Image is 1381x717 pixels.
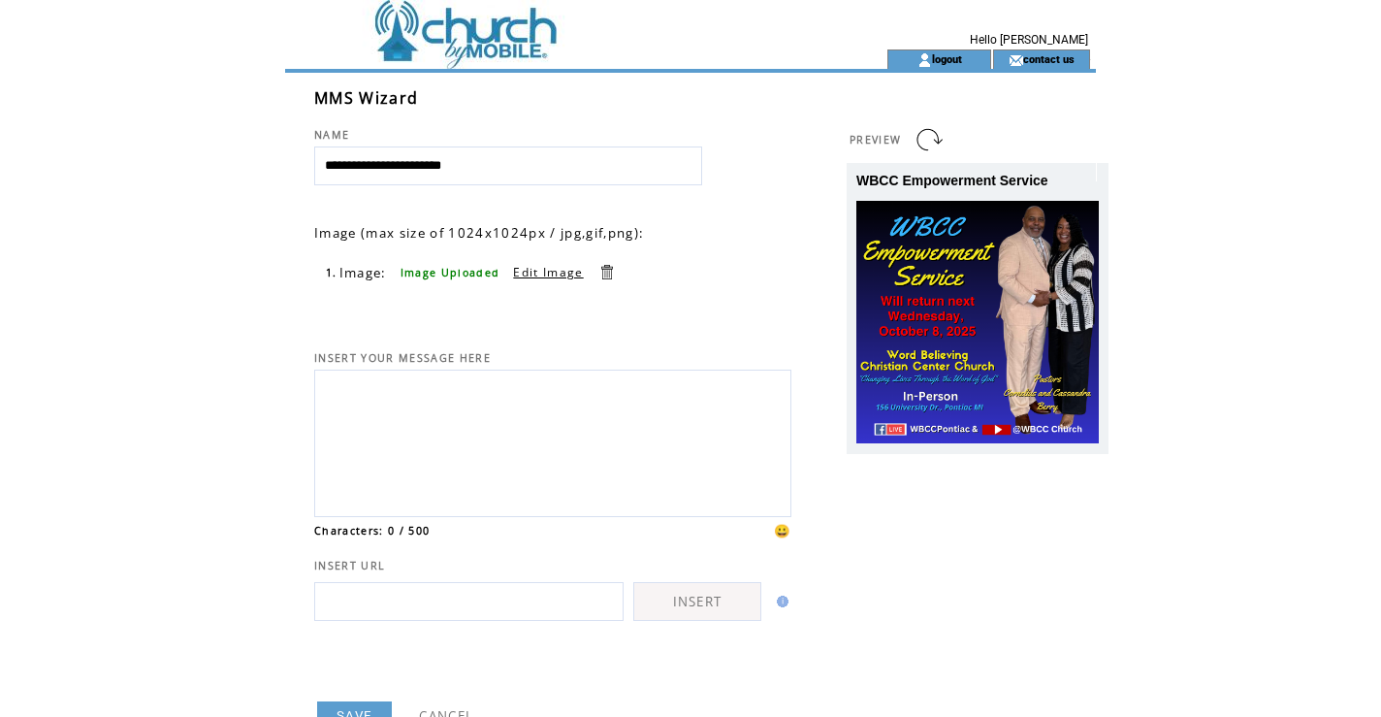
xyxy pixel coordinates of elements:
img: account_icon.gif [917,52,932,68]
img: help.gif [771,596,788,607]
a: logout [932,52,962,65]
a: Delete this item [597,263,616,281]
span: INSERT URL [314,559,385,572]
span: INSERT YOUR MESSAGE HERE [314,351,491,365]
span: Characters: 0 / 500 [314,524,430,538]
span: Image Uploaded [401,266,500,279]
span: PREVIEW [850,133,901,147]
span: NAME [314,128,349,142]
span: Hello [PERSON_NAME] [970,33,1088,47]
img: contact_us_icon.gif [1009,52,1023,68]
a: INSERT [633,582,761,621]
span: MMS Wizard [314,87,418,109]
span: 1. [326,266,337,279]
a: Edit Image [513,264,583,280]
a: contact us [1023,52,1075,65]
span: Image: [339,264,387,281]
span: WBCC Empowerment Service [856,173,1048,188]
span: Image (max size of 1024x1024px / jpg,gif,png): [314,224,644,242]
span: 😀 [774,522,791,539]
